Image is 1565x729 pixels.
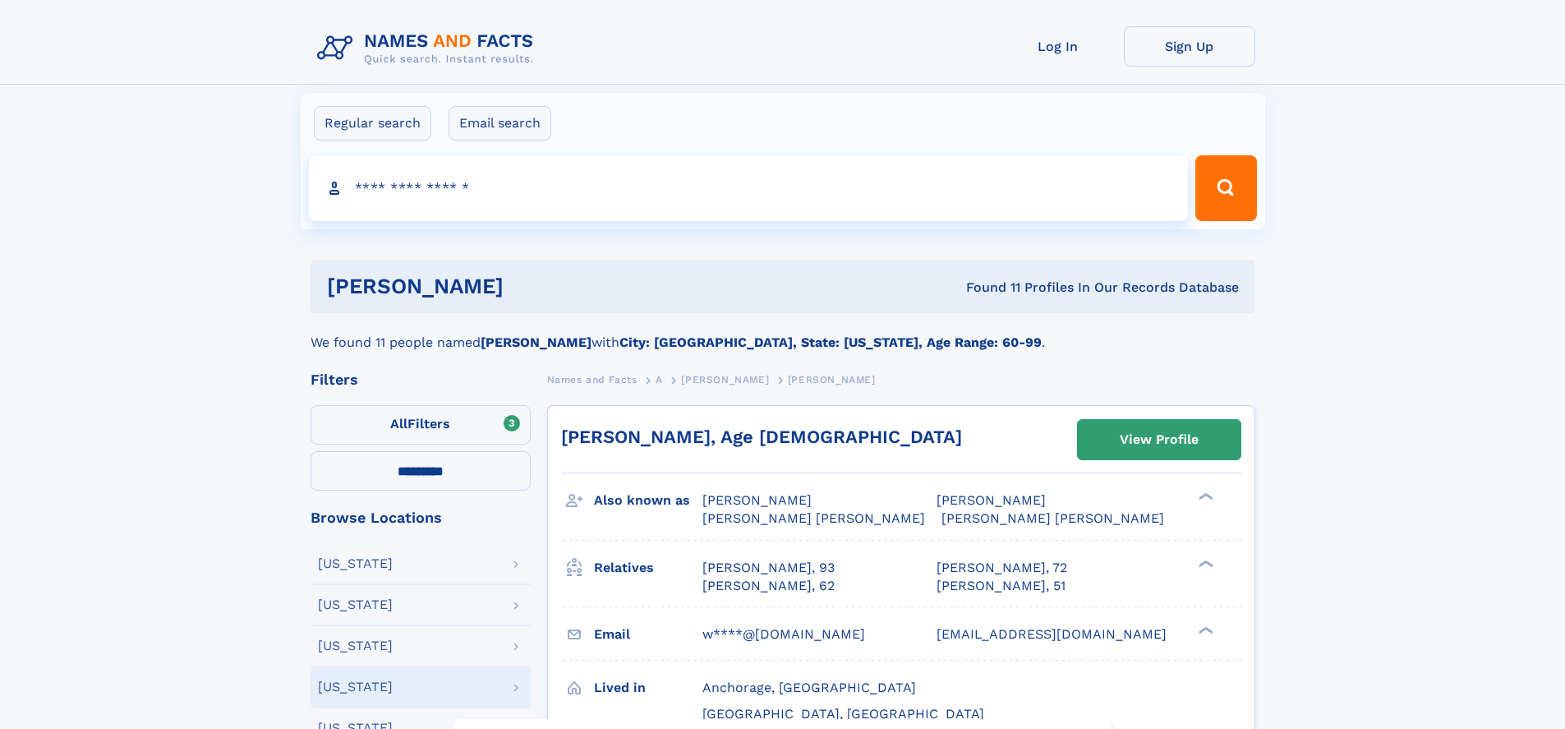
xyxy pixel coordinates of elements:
[1120,421,1199,459] div: View Profile
[681,374,769,385] span: [PERSON_NAME]
[311,405,531,445] label: Filters
[1194,558,1214,569] div: ❯
[656,374,663,385] span: A
[390,416,407,431] span: All
[594,621,702,648] h3: Email
[327,276,735,297] h1: [PERSON_NAME]
[788,374,876,385] span: [PERSON_NAME]
[1194,491,1214,502] div: ❯
[702,559,835,577] a: [PERSON_NAME], 93
[314,106,431,141] label: Regular search
[311,313,1255,353] div: We found 11 people named with .
[937,559,1067,577] a: [PERSON_NAME], 72
[318,598,393,611] div: [US_STATE]
[1195,155,1256,221] button: Search Button
[937,626,1167,642] span: [EMAIL_ADDRESS][DOMAIN_NAME]
[702,706,984,722] span: [GEOGRAPHIC_DATA], [GEOGRAPHIC_DATA]
[702,680,916,695] span: Anchorage, [GEOGRAPHIC_DATA]
[311,26,547,71] img: Logo Names and Facts
[547,369,638,390] a: Names and Facts
[311,510,531,525] div: Browse Locations
[619,335,1042,350] b: City: [GEOGRAPHIC_DATA], State: [US_STATE], Age Range: 60-99
[702,577,835,595] a: [PERSON_NAME], 62
[992,26,1124,67] a: Log In
[702,510,925,526] span: [PERSON_NAME] [PERSON_NAME]
[1078,420,1240,459] a: View Profile
[1124,26,1255,67] a: Sign Up
[318,639,393,653] div: [US_STATE]
[734,279,1239,297] div: Found 11 Profiles In Our Records Database
[449,106,551,141] label: Email search
[561,427,962,447] a: [PERSON_NAME], Age [DEMOGRAPHIC_DATA]
[594,554,702,582] h3: Relatives
[1194,625,1214,635] div: ❯
[702,492,812,508] span: [PERSON_NAME]
[937,492,1046,508] span: [PERSON_NAME]
[318,557,393,570] div: [US_STATE]
[656,369,663,390] a: A
[937,577,1066,595] a: [PERSON_NAME], 51
[309,155,1189,221] input: search input
[594,487,702,514] h3: Also known as
[681,369,769,390] a: [PERSON_NAME]
[594,674,702,702] h3: Lived in
[318,681,393,694] div: [US_STATE]
[481,335,591,350] b: [PERSON_NAME]
[311,372,531,387] div: Filters
[941,510,1164,526] span: [PERSON_NAME] [PERSON_NAME]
